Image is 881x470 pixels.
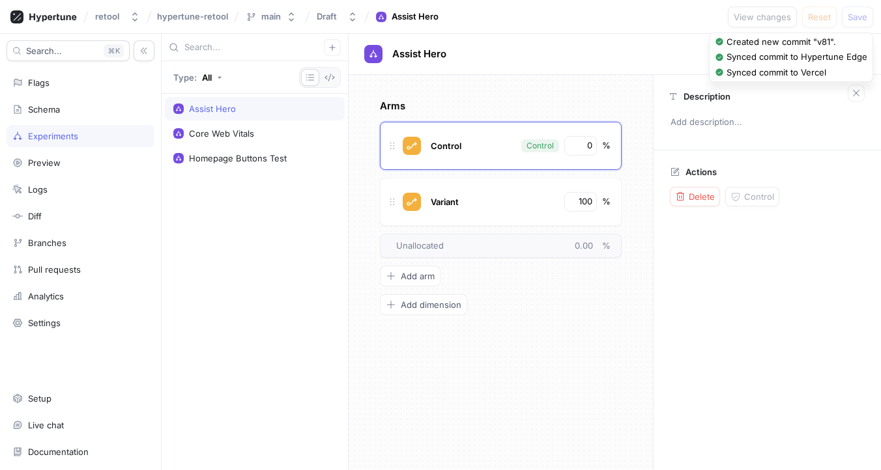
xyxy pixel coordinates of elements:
a: Documentation [7,441,154,463]
p: Type: [173,72,197,83]
span: Control [431,141,461,151]
span: Add arm [401,272,435,280]
span: Control [744,193,774,200]
p: Description [684,91,730,102]
span: 0.00 [575,240,602,251]
button: Type: All [169,66,227,89]
div: Flags [28,77,50,88]
button: Draft [311,6,363,27]
div: Experiments [28,131,78,141]
span: % [602,240,611,251]
div: main [261,11,281,22]
div: Homepage Buttons Test [189,153,287,163]
div: Diff [28,211,42,221]
span: Reset [808,13,831,21]
div: Schema [28,104,60,115]
div: Settings [28,318,61,328]
div: Core Web Vitals [189,128,254,139]
span: Search... [26,47,62,55]
div: retool [95,11,119,22]
button: Reset [802,7,837,27]
div: Preview [28,158,61,168]
div: Synced commit to Hypertune Edge [727,51,867,64]
div: Live chat [28,420,64,430]
div: Documentation [28,447,89,457]
span: View changes [734,13,791,21]
div: Branches [28,238,66,248]
button: Save [842,7,873,27]
span: Assist Hero [392,49,446,59]
span: Save [848,13,867,21]
button: Search...K [7,40,130,61]
span: Add dimension [401,301,461,309]
div: Analytics [28,291,64,301]
div: All [202,72,212,83]
div: Setup [28,393,51,404]
div: Logs [28,184,48,195]
span: Variant [431,197,459,207]
span: Delete [689,193,715,200]
button: Add arm [380,266,440,286]
div: Assist Hero [392,10,439,23]
span: Unallocated [396,240,444,253]
p: Actions [686,167,717,177]
p: Arms [380,99,622,114]
div: Draft [317,11,337,22]
div: % [602,195,611,208]
button: retool [90,6,145,27]
div: K [104,44,124,57]
button: Delete [670,187,720,206]
button: View changes [728,7,797,27]
span: hypertune-retool [157,12,228,21]
div: Assist Hero [189,104,236,114]
p: Add description... [665,111,870,133]
div: % [602,139,611,152]
input: Search... [184,41,324,54]
button: Control [725,187,779,206]
div: Pull requests [28,264,81,275]
button: Add dimension [380,294,467,315]
div: Synced commit to Vercel [727,66,826,79]
div: Created new commit "v81". [727,36,836,49]
button: main [240,6,302,27]
div: Control [527,140,554,152]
